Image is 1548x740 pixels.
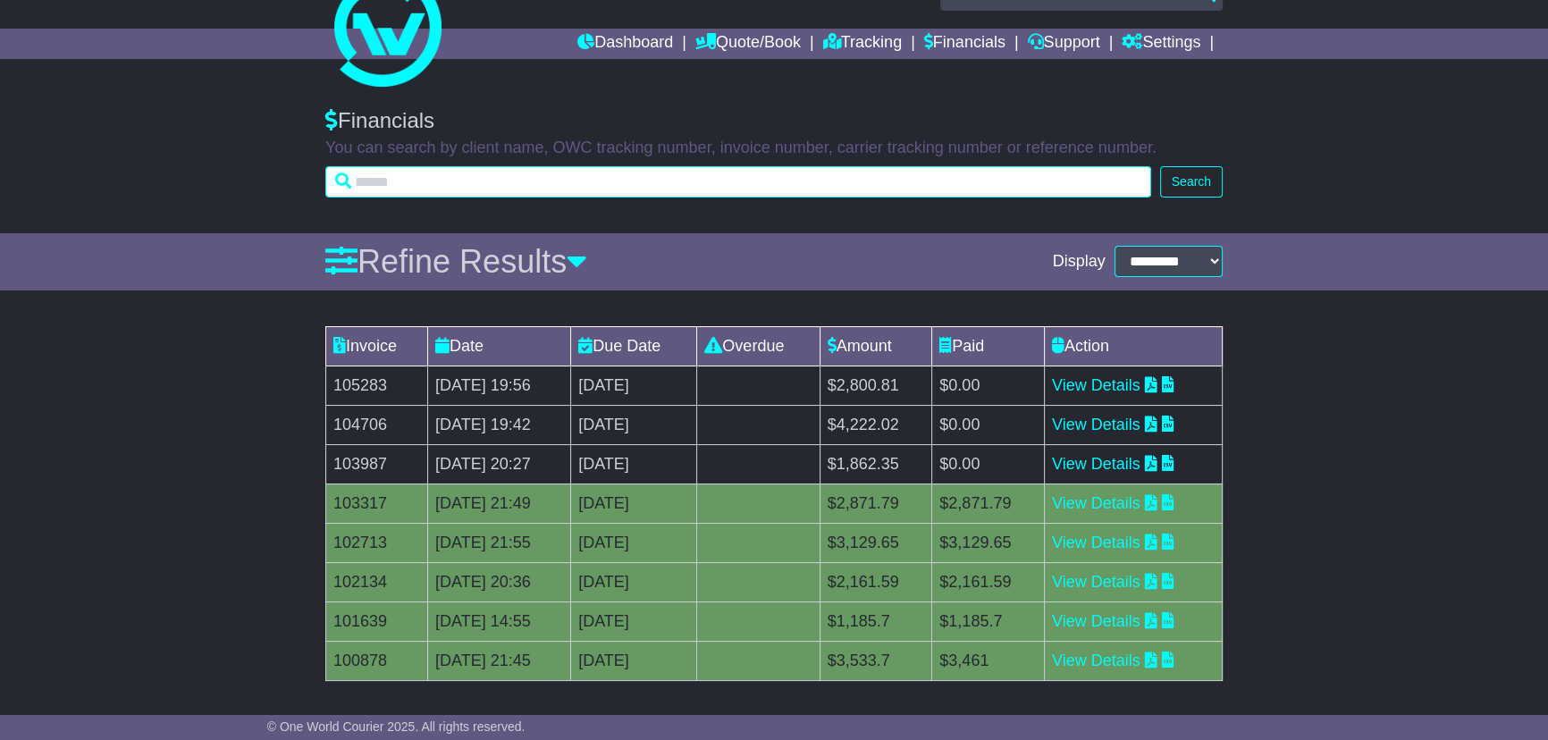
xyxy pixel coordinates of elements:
a: View Details [1052,376,1140,394]
td: [DATE] 20:27 [427,444,570,484]
td: [DATE] 21:45 [427,641,570,680]
td: $3,461 [932,641,1045,680]
td: $0.00 [932,366,1045,405]
td: [DATE] [571,366,697,405]
td: 103987 [326,444,428,484]
td: Action [1044,326,1222,366]
td: $1,185.7 [932,601,1045,641]
a: View Details [1052,612,1140,630]
td: $2,871.79 [820,484,932,523]
a: Financials [924,29,1005,59]
p: You can search by client name, OWC tracking number, invoice number, carrier tracking number or re... [325,139,1223,158]
a: View Details [1052,494,1140,512]
td: [DATE] [571,444,697,484]
td: [DATE] 19:56 [427,366,570,405]
td: [DATE] [571,562,697,601]
td: Due Date [571,326,697,366]
td: $4,222.02 [820,405,932,444]
a: View Details [1052,652,1140,669]
td: $2,161.59 [820,562,932,601]
td: 102713 [326,523,428,562]
td: Overdue [697,326,820,366]
td: [DATE] [571,523,697,562]
td: $3,129.65 [932,523,1045,562]
td: Paid [932,326,1045,366]
td: $2,800.81 [820,366,932,405]
td: 104706 [326,405,428,444]
td: [DATE] 19:42 [427,405,570,444]
a: View Details [1052,534,1140,551]
td: $1,862.35 [820,444,932,484]
a: Quote/Book [695,29,801,59]
td: Date [427,326,570,366]
a: Refine Results [325,243,587,280]
a: Tracking [823,29,902,59]
td: $0.00 [932,405,1045,444]
a: Settings [1122,29,1200,59]
td: [DATE] 14:55 [427,601,570,641]
a: View Details [1052,573,1140,591]
a: View Details [1052,455,1140,473]
td: $3,533.7 [820,641,932,680]
td: 103317 [326,484,428,523]
div: Financials [325,108,1223,134]
span: Display [1053,252,1106,272]
td: 101639 [326,601,428,641]
td: Amount [820,326,932,366]
a: Support [1028,29,1100,59]
td: $2,161.59 [932,562,1045,601]
button: Search [1160,166,1223,198]
td: $3,129.65 [820,523,932,562]
td: $2,871.79 [932,484,1045,523]
td: [DATE] [571,601,697,641]
td: [DATE] [571,405,697,444]
td: [DATE] [571,484,697,523]
td: [DATE] 21:49 [427,484,570,523]
td: $0.00 [932,444,1045,484]
a: View Details [1052,416,1140,433]
td: [DATE] 21:55 [427,523,570,562]
td: 100878 [326,641,428,680]
a: Dashboard [577,29,673,59]
td: [DATE] [571,641,697,680]
td: 105283 [326,366,428,405]
td: Invoice [326,326,428,366]
td: [DATE] 20:36 [427,562,570,601]
td: $1,185.7 [820,601,932,641]
span: © One World Courier 2025. All rights reserved. [267,719,526,734]
td: 102134 [326,562,428,601]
